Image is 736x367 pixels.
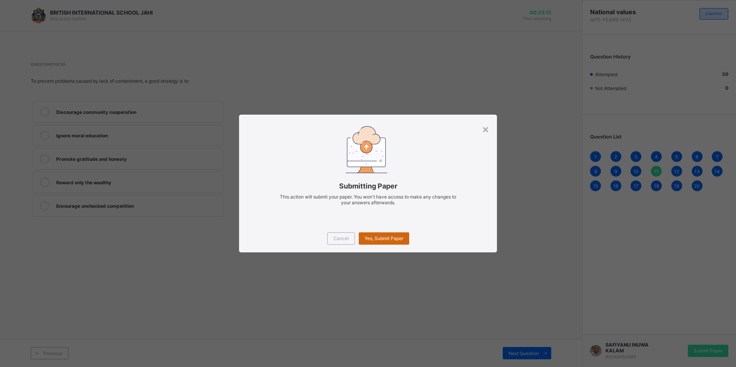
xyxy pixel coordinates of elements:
[482,122,489,135] div: ×
[346,126,387,173] img: submitting-paper.7509aad6ec86be490e328e6d2a33d40a.svg
[251,182,485,190] span: Submitting Paper
[280,194,456,205] span: This action will submit your paper. You won't have access to make any changes to your answers aft...
[333,235,349,241] span: Cancel
[365,235,403,241] span: Yes, Submit Paper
